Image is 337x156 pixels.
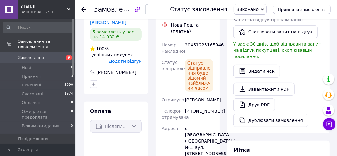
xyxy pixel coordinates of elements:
div: [PHONE_NUMBER] [184,105,215,123]
span: Режим ожидания [22,123,59,129]
span: Статус відправлення [162,60,193,71]
span: 5 [71,123,73,129]
span: 9 [66,55,72,60]
button: Чат з покупцем [323,118,335,130]
span: Ожидается предоплата [22,109,71,120]
span: Запит на відгук про компанію [233,17,303,22]
div: Статус замовлення [170,6,227,12]
span: 1974 [64,91,73,97]
div: успішних покупок [90,46,142,58]
button: Прийняти замовлення [273,5,331,14]
span: 8 [71,65,73,71]
span: Телефон отримувача [162,109,189,120]
span: 100% [96,46,109,51]
span: Виконані [22,82,41,88]
span: Номер накладної [162,42,185,54]
div: Статус відправлення буде відомий найближчим часом [185,59,213,92]
div: Повернутися назад [81,6,86,12]
div: Ваш ID: 401750 [20,9,75,15]
span: Замовлення [94,6,136,13]
span: Адреса [162,126,178,131]
a: Завантажити PDF [233,83,295,96]
span: У вас є 30 днів, щоб відправити запит на відгук покупцеві, скопіювавши посилання. [233,41,321,59]
a: Друк PDF [233,98,275,111]
div: [PERSON_NAME] [184,94,215,105]
div: [PHONE_NUMBER] [96,69,137,76]
span: Прийняті [22,74,41,79]
span: Повідомлення [18,136,48,142]
span: Оплата [90,108,111,114]
a: [PERSON_NAME] [90,20,126,25]
span: Замовлення та повідомлення [18,39,75,50]
span: 3090 [64,82,73,88]
input: Пошук [3,22,74,33]
div: 20451225165946 [184,39,215,57]
span: ВТЕПЛІ [20,4,67,9]
span: Додати відгук [109,59,141,64]
button: Скопіювати запит на відгук [233,25,318,38]
span: 0 [71,109,73,120]
span: Оплачені [22,100,42,105]
span: Замовлення [18,55,44,61]
span: Виконано [236,7,259,12]
div: Нова Пошта (платна) [170,22,215,34]
span: Прийняти замовлення [278,7,326,12]
button: Дублювати замовлення [233,114,308,127]
span: Отримувач [162,97,187,102]
div: 5 замовлень у вас на 14 032 ₴ [90,28,142,41]
span: Мітки [233,147,250,153]
span: 13 [69,74,73,79]
span: 0 [71,100,73,105]
span: Нові [22,65,31,71]
span: Скасовані [22,91,43,97]
button: Видати чек [233,65,280,78]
